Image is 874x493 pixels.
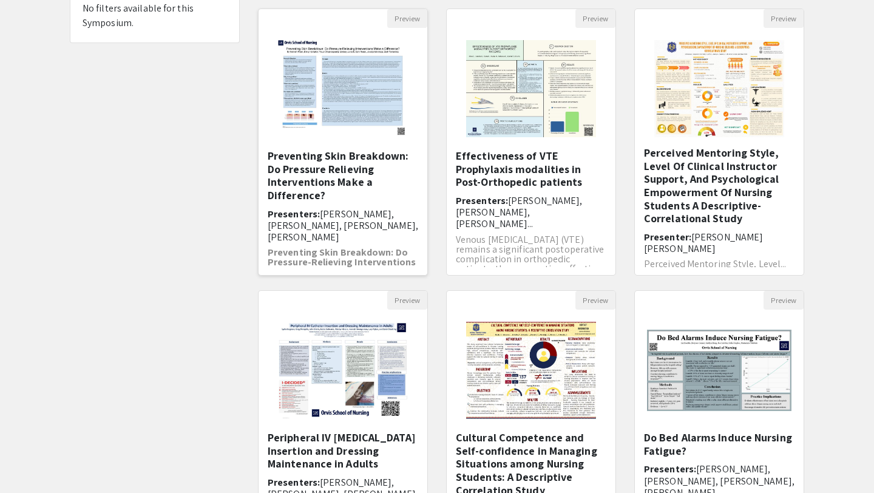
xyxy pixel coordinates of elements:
[644,259,794,269] p: Perceived Mentoring Style, Level...
[644,231,794,254] h6: Presenter:
[575,9,615,28] button: Preview
[266,310,419,431] img: <p>Peripheral IV Catheter Insertion and Dressing Maintenance in Adults</p>
[644,431,794,457] h5: Do Bed Alarms Induce Nursing Fatigue?
[268,208,418,243] h6: Presenters:
[764,9,804,28] button: Preview
[268,149,418,202] h5: Preventing Skin Breakdown: Do Pressure Relieving Interventions Make a Difference?
[575,291,615,310] button: Preview
[9,438,52,484] iframe: Chat
[268,431,418,471] h5: Peripheral IV [MEDICAL_DATA] Insertion and Dressing Maintenance in Adults
[764,291,804,310] button: Preview
[456,195,606,230] h6: Presenters:
[266,28,419,149] img: <p>Preventing Skin Breakdown: Do Pressure Relieving Interventions Make a Difference?</p>
[456,194,583,230] span: [PERSON_NAME], [PERSON_NAME], [PERSON_NAME]...
[644,231,763,255] span: [PERSON_NAME] [PERSON_NAME]
[387,291,427,310] button: Preview
[456,149,606,189] h5: Effectiveness of VTE Prophylaxis modalities in Post-Orthopedic patients
[644,146,794,225] h5: Perceived Mentoring Style, Level Of Clinical Instructor Support, And Psychological Empowerment Of...
[268,208,418,243] span: [PERSON_NAME], [PERSON_NAME], [PERSON_NAME], [PERSON_NAME]
[258,8,428,276] div: Open Presentation <p>Preventing Skin Breakdown: Do Pressure Relieving Interventions Make a Differ...
[446,8,616,276] div: Open Presentation <p><span style="color: rgb(0, 0, 0);">Effectiveness of VTE Prophylaxis modaliti...
[454,28,608,149] img: <p><span style="color: rgb(0, 0, 0);">Effectiveness of VTE Prophylaxis modalities in Post-Orthope...
[456,235,606,274] p: Venous [MEDICAL_DATA] (VTE) remains a significant postoperative complication in orthopedic patien...
[634,8,804,276] div: Open Presentation <p>Perceived Mentoring Style, Level Of Clinical Instructor Support, And Psychol...
[268,246,416,278] strong: Preventing Skin Breakdown: Do Pressure-Relieving Interventions Make a Difference?
[642,28,796,149] img: <p>Perceived Mentoring Style, Level Of Clinical Instructor Support, And Psychological Empowerment...
[635,318,804,423] img: <p>Do Bed Alarms Induce Nursing Fatigue?</p>
[387,9,427,28] button: Preview
[454,310,608,431] img: <p>Cultural Competence and Self-confidence in Managing Situations among Nursing Students: A Descr...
